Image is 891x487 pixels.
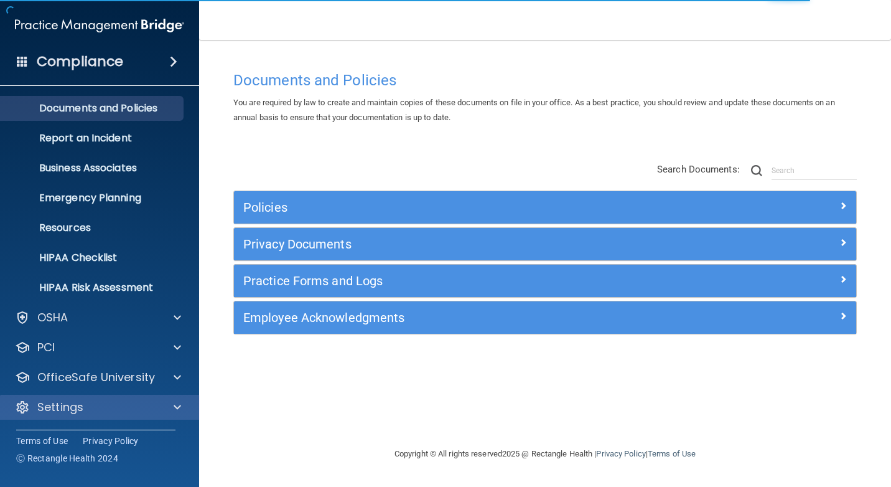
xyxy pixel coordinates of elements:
[16,435,68,447] a: Terms of Use
[37,310,68,325] p: OSHA
[243,201,691,214] h5: Policies
[15,340,181,355] a: PCI
[243,274,691,288] h5: Practice Forms and Logs
[233,98,835,122] span: You are required by law to create and maintain copies of these documents on file in your office. ...
[243,308,847,328] a: Employee Acknowledgments
[8,192,178,204] p: Emergency Planning
[596,449,645,458] a: Privacy Policy
[37,400,83,415] p: Settings
[772,161,857,180] input: Search
[37,53,123,70] h4: Compliance
[15,370,181,385] a: OfficeSafe University
[8,252,178,264] p: HIPAA Checklist
[15,310,181,325] a: OSHA
[243,237,691,251] h5: Privacy Documents
[318,434,772,474] div: Copyright © All rights reserved 2025 @ Rectangle Health | |
[648,449,696,458] a: Terms of Use
[751,165,762,176] img: ic-search.3b580494.png
[243,197,847,217] a: Policies
[243,311,691,324] h5: Employee Acknowledgments
[15,400,181,415] a: Settings
[8,132,178,144] p: Report an Incident
[8,222,178,234] p: Resources
[37,370,155,385] p: OfficeSafe University
[83,435,139,447] a: Privacy Policy
[16,452,118,465] span: Ⓒ Rectangle Health 2024
[8,281,178,294] p: HIPAA Risk Assessment
[657,164,740,175] span: Search Documents:
[15,13,184,38] img: PMB logo
[233,72,857,88] h4: Documents and Policies
[243,234,847,254] a: Privacy Documents
[8,162,178,174] p: Business Associates
[8,102,178,115] p: Documents and Policies
[243,271,847,291] a: Practice Forms and Logs
[37,340,55,355] p: PCI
